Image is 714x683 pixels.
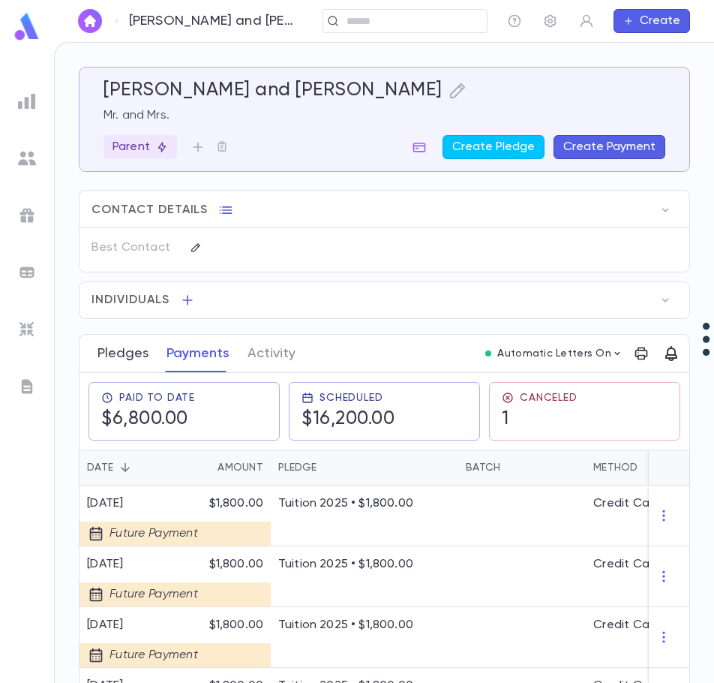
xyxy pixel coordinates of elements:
[497,348,611,360] p: Automatic Letters On
[87,496,199,511] div: [DATE]
[301,408,394,431] h5: $16,200.00
[479,343,629,364] button: Automatic Letters On
[613,9,690,33] button: Create
[638,456,662,480] button: Sort
[112,140,168,155] p: Parent
[97,335,148,372] button: Pledges
[217,450,263,486] div: Amount
[593,496,661,511] div: Credit Card
[87,618,199,633] div: [DATE]
[593,557,661,572] div: Credit Card
[181,450,271,486] div: Amount
[79,643,207,667] div: Future Payment
[18,149,36,167] img: students_grey.60c7aba0da46da39d6d829b817ac14fc.svg
[553,135,665,159] button: Create Payment
[278,496,451,511] p: Tuition 2025 • $1,800.00
[278,618,451,633] p: Tuition 2025 • $1,800.00
[12,12,42,41] img: logo
[87,557,199,572] div: [DATE]
[103,80,442,102] h5: [PERSON_NAME] and [PERSON_NAME]
[18,206,36,224] img: campaigns_grey.99e729a5f7ee94e3726e6486bddda8f1.svg
[91,236,178,260] p: Best Contact
[593,450,638,486] div: Method
[319,392,383,404] span: Scheduled
[520,392,577,404] span: Canceled
[458,450,586,486] div: Batch
[278,557,451,572] p: Tuition 2025 • $1,800.00
[18,92,36,110] img: reports_grey.c525e4749d1bce6a11f5fe2a8de1b229.svg
[271,450,458,486] div: Pledge
[466,450,500,486] div: Batch
[278,450,317,486] div: Pledge
[91,293,169,308] span: Individuals
[129,13,296,29] p: [PERSON_NAME] and [PERSON_NAME]
[18,263,36,281] img: batches_grey.339ca447c9d9533ef1741baa751efc33.svg
[79,522,207,546] div: Future Payment
[188,496,263,511] p: $1,800.00
[193,456,217,480] button: Sort
[87,450,113,486] div: Date
[593,618,661,633] div: Credit Card
[166,335,229,372] button: Payments
[103,135,177,159] div: Parent
[113,456,137,480] button: Sort
[188,618,263,633] p: $1,800.00
[18,378,36,396] img: letters_grey.7941b92b52307dd3b8a917253454ce1c.svg
[103,108,665,123] p: Mr. and Mrs.
[101,408,188,431] h5: $6,800.00
[502,408,509,431] h5: 1
[188,557,263,572] p: $1,800.00
[18,320,36,338] img: imports_grey.530a8a0e642e233f2baf0ef88e8c9fcb.svg
[79,450,181,486] div: Date
[79,582,207,606] div: Future Payment
[500,456,524,480] button: Sort
[119,392,195,404] span: Paid To Date
[91,203,208,218] span: Contact Details
[247,335,295,372] button: Activity
[442,135,544,159] button: Create Pledge
[81,15,99,27] img: home_white.a664292cf8c1dea59945f0da9f25487c.svg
